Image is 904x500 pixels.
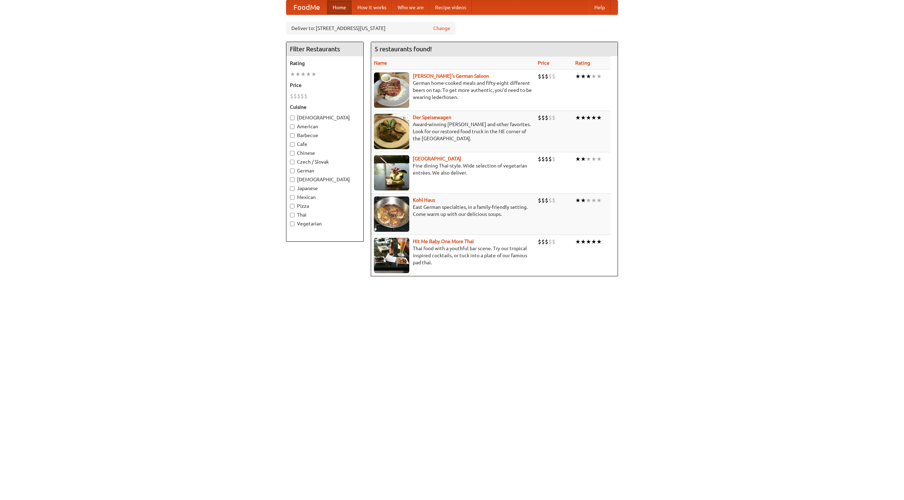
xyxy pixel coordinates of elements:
li: ★ [581,72,586,80]
p: Fine dining Thai-style. Wide selection of vegetarian entrées. We also deliver. [374,162,532,176]
li: ★ [591,196,596,204]
li: $ [548,238,552,246]
a: Change [433,25,450,32]
li: $ [541,196,545,204]
li: ★ [575,72,581,80]
li: ★ [301,70,306,78]
li: ★ [575,238,581,246]
a: Hit Me Baby One More Thai [413,239,474,244]
img: babythai.jpg [374,238,409,273]
li: $ [538,114,541,122]
li: ★ [591,114,596,122]
b: [GEOGRAPHIC_DATA] [413,156,461,161]
img: esthers.jpg [374,72,409,108]
label: Mexican [290,194,360,201]
a: FoodMe [286,0,327,14]
li: $ [541,114,545,122]
label: Pizza [290,202,360,210]
li: ★ [581,155,586,163]
h5: Cuisine [290,104,360,111]
li: $ [545,238,548,246]
li: $ [297,92,301,100]
li: ★ [591,238,596,246]
li: ★ [290,70,295,78]
label: [DEMOGRAPHIC_DATA] [290,114,360,121]
a: How it works [352,0,392,14]
li: $ [545,155,548,163]
li: $ [538,238,541,246]
li: ★ [586,114,591,122]
input: Barbecue [290,133,295,138]
li: $ [293,92,297,100]
label: Vegetarian [290,220,360,227]
li: $ [301,92,304,100]
li: $ [538,72,541,80]
input: American [290,124,295,129]
li: ★ [581,114,586,122]
p: Thai food with a youthful bar scene. Try our tropical inspired cocktails, or tuck into a plate of... [374,245,532,266]
li: $ [290,92,293,100]
a: Who we are [392,0,429,14]
li: $ [538,196,541,204]
img: satay.jpg [374,155,409,190]
li: ★ [575,114,581,122]
p: German home-cooked meals and fifty-eight different beers on tap. To get more authentic, you'd nee... [374,80,532,101]
a: Recipe videos [429,0,472,14]
li: ★ [596,155,602,163]
a: Der Speisewagen [413,114,451,120]
li: $ [541,72,545,80]
li: $ [545,196,548,204]
label: Japanese [290,185,360,192]
label: Barbecue [290,132,360,139]
input: Cafe [290,142,295,147]
a: [PERSON_NAME]'s German Saloon [413,73,489,79]
li: $ [548,196,552,204]
li: $ [541,155,545,163]
li: ★ [295,70,301,78]
input: Japanese [290,186,295,191]
input: Pizza [290,204,295,208]
li: ★ [586,238,591,246]
li: $ [548,72,552,80]
label: Czech / Slovak [290,158,360,165]
h5: Price [290,82,360,89]
li: ★ [596,238,602,246]
li: $ [541,238,545,246]
label: German [290,167,360,174]
li: ★ [575,196,581,204]
label: [DEMOGRAPHIC_DATA] [290,176,360,183]
li: ★ [311,70,316,78]
img: kohlhaus.jpg [374,196,409,232]
h5: Rating [290,60,360,67]
li: ★ [306,70,311,78]
input: [DEMOGRAPHIC_DATA] [290,177,295,182]
li: ★ [575,155,581,163]
input: Thai [290,213,295,217]
li: $ [552,114,555,122]
li: $ [552,196,555,204]
label: Chinese [290,149,360,157]
div: Deliver to: [STREET_ADDRESS][US_STATE] [286,22,456,35]
ng-pluralize: 5 restaurants found! [375,46,432,52]
li: ★ [596,72,602,80]
label: Thai [290,211,360,218]
li: $ [548,114,552,122]
a: Name [374,60,387,66]
a: Kohl Haus [413,197,435,203]
a: Price [538,60,549,66]
input: [DEMOGRAPHIC_DATA] [290,116,295,120]
label: American [290,123,360,130]
li: $ [552,155,555,163]
p: East German specialties, in a family-friendly setting. Come warm up with our delicious soups. [374,204,532,218]
li: $ [545,72,548,80]
li: $ [552,72,555,80]
img: speisewagen.jpg [374,114,409,149]
li: ★ [586,72,591,80]
input: Vegetarian [290,222,295,226]
li: ★ [586,155,591,163]
li: ★ [591,155,596,163]
li: $ [545,114,548,122]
